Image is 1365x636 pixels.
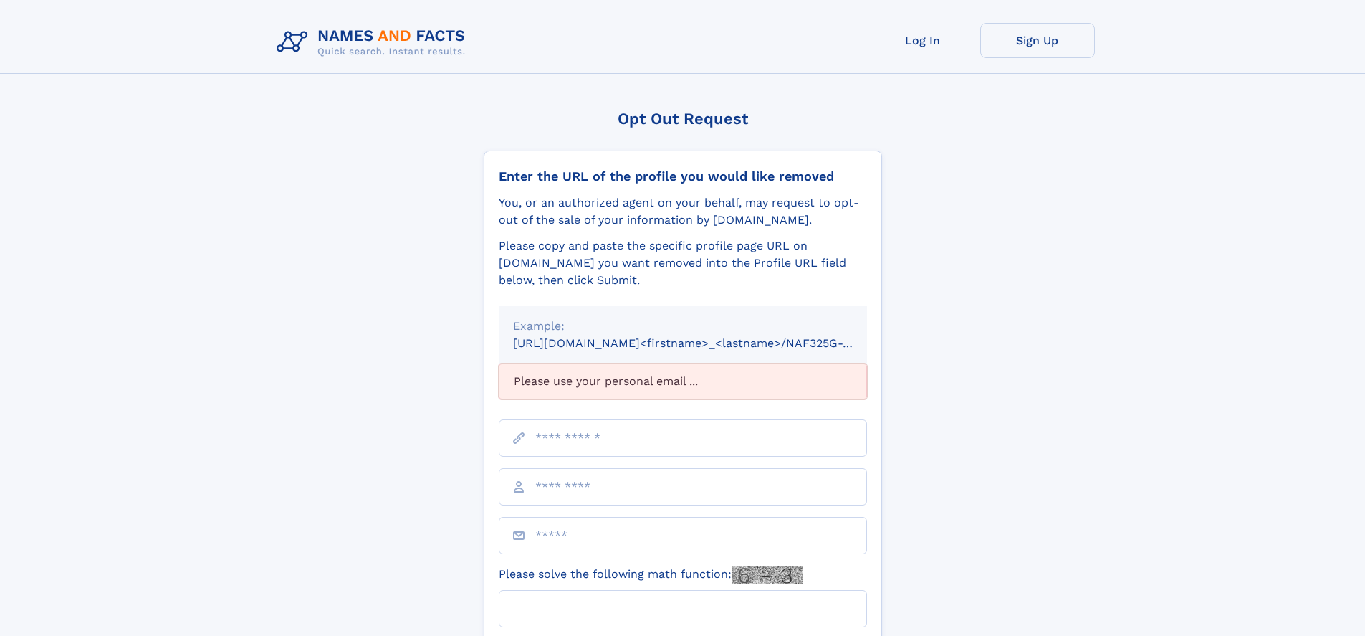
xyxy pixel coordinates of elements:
div: You, or an authorized agent on your behalf, may request to opt-out of the sale of your informatio... [499,194,867,229]
small: [URL][DOMAIN_NAME]<firstname>_<lastname>/NAF325G-xxxxxxxx [513,336,894,350]
a: Sign Up [980,23,1095,58]
a: Log In [866,23,980,58]
div: Example: [513,318,853,335]
img: Logo Names and Facts [271,23,477,62]
div: Please use your personal email ... [499,364,867,399]
div: Please copy and paste the specific profile page URL on [DOMAIN_NAME] you want removed into the Pr... [499,237,867,289]
label: Please solve the following math function: [499,566,803,584]
div: Opt Out Request [484,110,882,128]
div: Enter the URL of the profile you would like removed [499,169,867,184]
